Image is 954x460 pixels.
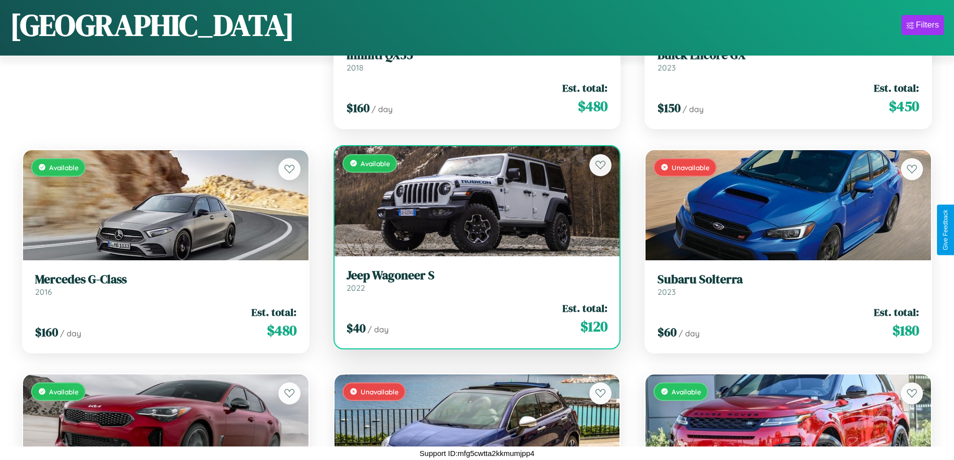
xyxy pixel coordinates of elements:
span: $ 40 [347,320,366,336]
a: Subaru Solterra2023 [658,272,919,297]
span: $ 450 [889,96,919,116]
span: 2016 [35,287,52,297]
span: / day [372,104,393,114]
span: $ 480 [578,96,607,116]
span: $ 160 [347,100,370,116]
h3: Jeep Wagoneer S [347,268,608,283]
h3: Mercedes G-Class [35,272,296,287]
a: Mercedes G-Class2016 [35,272,296,297]
span: Available [672,387,701,396]
span: $ 60 [658,324,677,340]
h1: [GEOGRAPHIC_DATA] [10,5,294,46]
span: $ 480 [267,320,296,340]
span: / day [679,328,700,338]
span: / day [368,324,389,334]
h3: Buick Encore GX [658,48,919,63]
span: 2018 [347,63,364,73]
span: / day [60,328,81,338]
p: Support ID: mfg5cwtta2kkmumjpp4 [420,446,534,460]
h3: Subaru Solterra [658,272,919,287]
span: Est. total: [874,305,919,319]
span: $ 160 [35,324,58,340]
span: Available [49,163,79,172]
span: 2022 [347,283,365,293]
span: Unavailable [361,387,399,396]
span: Available [49,387,79,396]
span: 2023 [658,63,676,73]
span: Available [361,159,390,168]
span: Est. total: [874,81,919,95]
a: Buick Encore GX2023 [658,48,919,73]
span: Est. total: [562,301,607,315]
span: $ 120 [580,316,607,336]
a: Jeep Wagoneer S2022 [347,268,608,293]
span: Unavailable [672,163,710,172]
a: Infiniti QX552018 [347,48,608,73]
span: $ 180 [892,320,919,340]
span: / day [683,104,704,114]
span: Est. total: [562,81,607,95]
button: Filters [901,15,944,35]
div: Filters [916,20,939,30]
h3: Infiniti QX55 [347,48,608,63]
span: $ 150 [658,100,681,116]
span: 2023 [658,287,676,297]
div: Give Feedback [942,210,949,250]
span: Est. total: [251,305,296,319]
